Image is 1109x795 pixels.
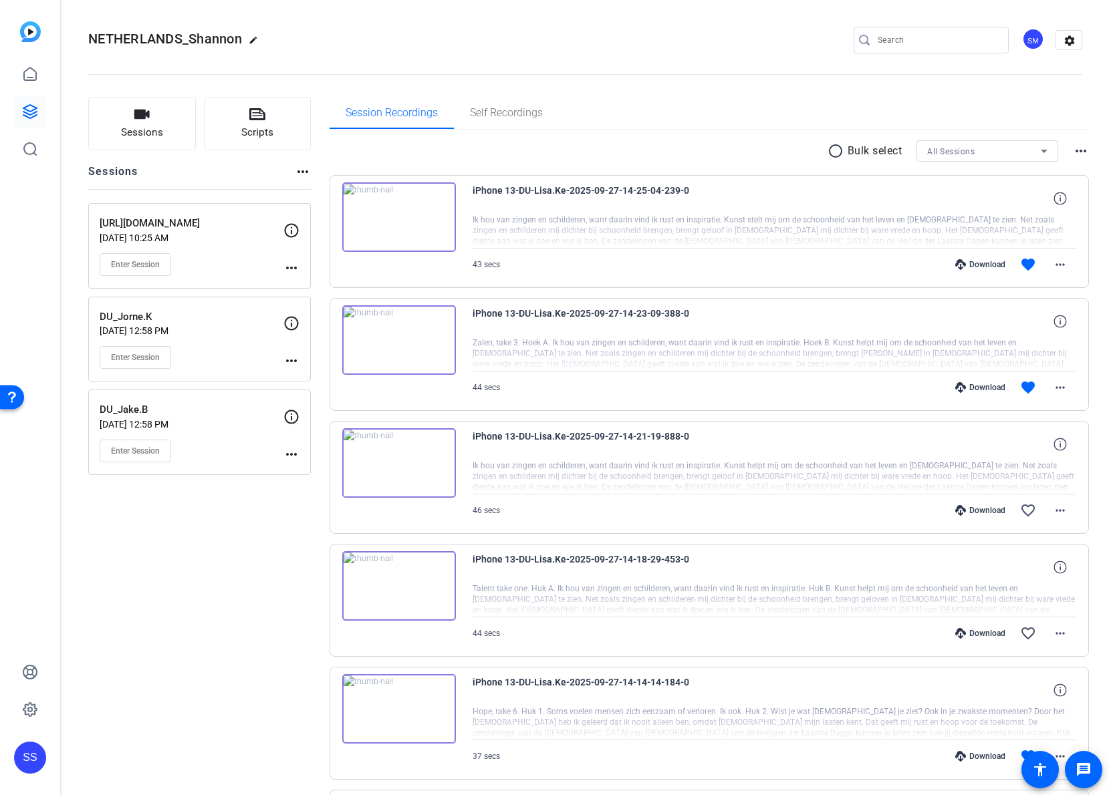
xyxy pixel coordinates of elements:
mat-icon: more_horiz [295,164,311,180]
mat-icon: favorite_border [1020,502,1036,518]
span: iPhone 13-DU-Lisa.Ke-2025-09-27-14-23-09-388-0 [473,305,720,337]
button: Enter Session [100,346,171,369]
span: All Sessions [927,147,975,156]
h2: Sessions [88,164,138,189]
span: Enter Session [111,446,160,456]
mat-icon: edit [249,35,265,51]
mat-icon: message [1076,762,1092,778]
button: Enter Session [100,440,171,462]
mat-icon: more_horiz [1052,379,1068,395]
span: 44 secs [473,629,500,638]
div: Download [949,382,1012,393]
mat-icon: accessibility [1032,762,1048,778]
p: [DATE] 12:58 PM [100,325,283,336]
button: Scripts [204,97,312,150]
p: DU_Jorne.K [100,309,283,325]
img: blue-gradient.svg [20,21,41,42]
div: Download [949,751,1012,762]
div: Download [949,628,1012,639]
mat-icon: more_horiz [1073,143,1089,159]
mat-icon: more_horiz [1052,502,1068,518]
img: thumb-nail [342,182,456,252]
mat-icon: more_horiz [1052,257,1068,273]
p: Bulk select [848,143,902,159]
p: DU_Jake.B [100,402,283,418]
mat-icon: settings [1056,31,1083,51]
ngx-avatar: Shannon Mura [1022,28,1045,51]
img: thumb-nail [342,428,456,498]
mat-icon: favorite_border [1020,625,1036,641]
span: Scripts [241,125,273,140]
span: 46 secs [473,506,500,515]
p: [DATE] 10:25 AM [100,232,283,243]
p: [DATE] 12:58 PM [100,419,283,430]
mat-icon: more_horiz [1052,748,1068,764]
mat-icon: radio_button_unchecked [828,143,848,159]
span: Session Recordings [346,108,438,118]
button: Enter Session [100,253,171,276]
div: Download [949,259,1012,270]
p: [URL][DOMAIN_NAME] [100,216,283,231]
mat-icon: more_horiz [283,446,299,462]
span: iPhone 13-DU-Lisa.Ke-2025-09-27-14-25-04-239-0 [473,182,720,214]
img: thumb-nail [342,551,456,621]
mat-icon: more_horiz [1052,625,1068,641]
input: Search [878,32,998,48]
mat-icon: more_horiz [283,260,299,276]
div: SS [14,742,46,774]
span: 43 secs [473,260,500,269]
mat-icon: favorite [1020,257,1036,273]
div: Download [949,505,1012,516]
span: iPhone 13-DU-Lisa.Ke-2025-09-27-14-14-14-184-0 [473,674,720,706]
span: Self Recordings [470,108,543,118]
mat-icon: more_horiz [283,353,299,369]
div: SM [1022,28,1044,50]
span: Sessions [121,125,163,140]
span: iPhone 13-DU-Lisa.Ke-2025-09-27-14-21-19-888-0 [473,428,720,460]
span: iPhone 13-DU-Lisa.Ke-2025-09-27-14-18-29-453-0 [473,551,720,583]
button: Sessions [88,97,196,150]
span: Enter Session [111,352,160,363]
mat-icon: favorite [1020,379,1036,395]
span: 37 secs [473,752,500,761]
span: NETHERLANDS_Shannon [88,31,242,47]
img: thumb-nail [342,305,456,375]
img: thumb-nail [342,674,456,744]
span: 44 secs [473,383,500,392]
mat-icon: favorite [1020,748,1036,764]
span: Enter Session [111,259,160,270]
